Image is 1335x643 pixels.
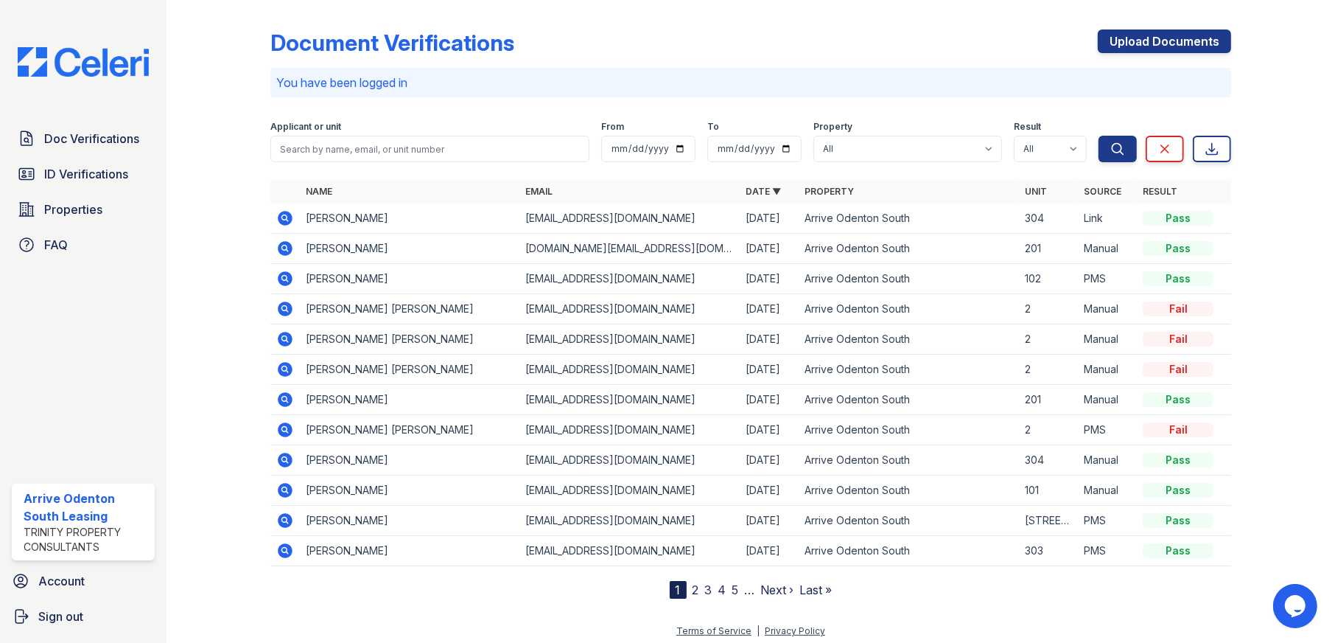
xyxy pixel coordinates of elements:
td: 2 [1019,355,1078,385]
a: Properties [12,195,155,224]
td: Arrive Odenton South [799,234,1019,264]
a: 3 [705,583,712,597]
div: Fail [1143,362,1213,377]
td: 201 [1019,385,1078,415]
td: [PERSON_NAME] [300,445,520,476]
td: Manual [1078,294,1137,324]
td: [PERSON_NAME] [PERSON_NAME] [300,415,520,445]
div: Pass [1143,513,1213,528]
p: You have been logged in [276,74,1226,91]
div: Pass [1143,543,1213,558]
a: ID Verifications [12,159,155,189]
span: Sign out [38,608,83,625]
a: Last » [800,583,833,597]
td: [DATE] [740,294,799,324]
td: PMS [1078,264,1137,294]
td: 304 [1019,445,1078,476]
div: Pass [1143,241,1213,256]
iframe: chat widget [1273,584,1320,628]
td: Arrive Odenton South [799,204,1019,234]
label: Applicant or unit [270,121,341,133]
td: [PERSON_NAME] [300,204,520,234]
td: Arrive Odenton South [799,385,1019,415]
td: Manual [1078,355,1137,385]
td: [DATE] [740,234,799,264]
div: Trinity Property Consultants [24,525,149,555]
td: [PERSON_NAME] [300,506,520,536]
td: Manual [1078,445,1137,476]
label: Property [813,121,852,133]
div: Fail [1143,302,1213,316]
span: ID Verifications [44,165,128,183]
td: [DATE] [740,355,799,385]
td: [PERSON_NAME] [300,536,520,566]
td: [EMAIL_ADDRESS][DOMAIN_NAME] [520,415,740,445]
div: | [757,625,760,636]
span: … [745,581,755,599]
td: [EMAIL_ADDRESS][DOMAIN_NAME] [520,355,740,385]
span: Properties [44,201,102,218]
a: Result [1143,186,1177,197]
td: [PERSON_NAME] [300,476,520,506]
div: Pass [1143,453,1213,468]
td: [PERSON_NAME] [PERSON_NAME] [300,355,520,385]
td: [DATE] [740,204,799,234]
td: [PERSON_NAME] [PERSON_NAME] [300,294,520,324]
td: PMS [1078,536,1137,566]
td: 2 [1019,324,1078,355]
div: Arrive Odenton South Leasing [24,490,149,525]
td: 304 [1019,204,1078,234]
div: Pass [1143,211,1213,226]
td: [STREET_ADDRESS] [1019,506,1078,536]
td: [DATE] [740,324,799,355]
span: FAQ [44,236,68,254]
div: Fail [1143,332,1213,347]
div: Pass [1143,392,1213,407]
a: Source [1084,186,1121,197]
img: CE_Logo_Blue-a8612792a0a2168367f1c8372b55b34899dd931a85d93a1a3d3e32e68fde9ad4.png [6,47,161,77]
a: 2 [693,583,699,597]
td: [DATE] [740,264,799,294]
td: [DATE] [740,385,799,415]
div: 1 [670,581,687,599]
td: [DATE] [740,415,799,445]
input: Search by name, email, or unit number [270,136,590,162]
td: PMS [1078,506,1137,536]
td: 2 [1019,294,1078,324]
td: [DATE] [740,476,799,506]
a: 5 [732,583,739,597]
td: [PERSON_NAME] [PERSON_NAME] [300,324,520,355]
td: [DATE] [740,506,799,536]
td: Arrive Odenton South [799,324,1019,355]
a: Sign out [6,602,161,631]
td: Manual [1078,324,1137,355]
td: 101 [1019,476,1078,506]
a: FAQ [12,230,155,260]
a: Upload Documents [1098,29,1231,53]
div: Fail [1143,423,1213,437]
td: Link [1078,204,1137,234]
td: [PERSON_NAME] [300,234,520,264]
a: Name [306,186,332,197]
label: Result [1014,121,1041,133]
td: 303 [1019,536,1078,566]
td: Arrive Odenton South [799,264,1019,294]
a: Doc Verifications [12,124,155,153]
a: Unit [1025,186,1047,197]
td: Arrive Odenton South [799,445,1019,476]
label: From [601,121,624,133]
a: 4 [718,583,726,597]
a: Property [805,186,854,197]
td: 201 [1019,234,1078,264]
td: PMS [1078,415,1137,445]
td: [EMAIL_ADDRESS][DOMAIN_NAME] [520,445,740,476]
td: [EMAIL_ADDRESS][DOMAIN_NAME] [520,264,740,294]
td: [DATE] [740,445,799,476]
span: Account [38,572,85,590]
td: [EMAIL_ADDRESS][DOMAIN_NAME] [520,385,740,415]
td: [PERSON_NAME] [300,385,520,415]
td: 102 [1019,264,1078,294]
a: Privacy Policy [765,625,825,636]
td: Arrive Odenton South [799,415,1019,445]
